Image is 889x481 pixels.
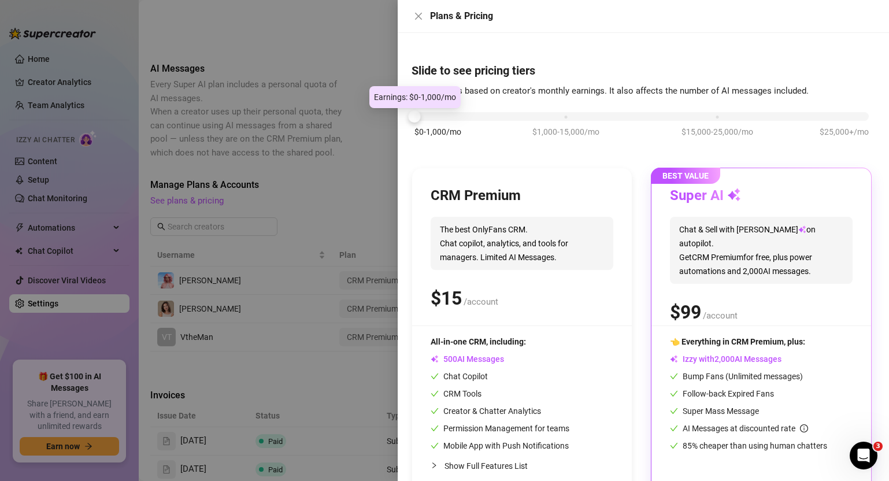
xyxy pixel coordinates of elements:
[670,389,774,398] span: Follow-back Expired Fans
[431,337,526,346] span: All-in-one CRM, including:
[670,337,805,346] span: 👈 Everything in CRM Premium, plus:
[412,86,809,96] span: Our pricing is based on creator's monthly earnings. It also affects the number of AI messages inc...
[431,441,569,450] span: Mobile App with Push Notifications
[414,125,461,138] span: $0-1,000/mo
[431,462,438,469] span: collapsed
[431,187,521,205] h3: CRM Premium
[369,86,461,108] div: Earnings: $0-1,000/mo
[800,424,808,432] span: info-circle
[683,424,808,433] span: AI Messages at discounted rate
[820,125,869,138] span: $25,000+/mo
[431,372,439,380] span: check
[431,287,462,309] span: $
[670,301,701,323] span: $
[670,217,853,284] span: Chat & Sell with [PERSON_NAME] on autopilot. Get CRM Premium for free, plus power automations and...
[412,62,875,79] h4: Slide to see pricing tiers
[670,407,678,415] span: check
[431,424,439,432] span: check
[464,297,498,307] span: /account
[670,390,678,398] span: check
[412,9,425,23] button: Close
[431,442,439,450] span: check
[431,452,613,479] div: Show Full Features List
[431,217,613,270] span: The best OnlyFans CRM. Chat copilot, analytics, and tools for managers. Limited AI Messages.
[703,310,738,321] span: /account
[431,424,569,433] span: Permission Management for teams
[670,424,678,432] span: check
[873,442,883,451] span: 3
[651,168,720,184] span: BEST VALUE
[670,354,781,364] span: Izzy with AI Messages
[431,407,439,415] span: check
[670,442,678,450] span: check
[670,187,741,205] h3: Super AI
[431,354,504,364] span: AI Messages
[430,9,875,23] div: Plans & Pricing
[670,406,759,416] span: Super Mass Message
[431,390,439,398] span: check
[431,406,541,416] span: Creator & Chatter Analytics
[670,372,803,381] span: Bump Fans (Unlimited messages)
[532,125,599,138] span: $1,000-15,000/mo
[431,389,481,398] span: CRM Tools
[850,442,877,469] iframe: Intercom live chat
[670,441,827,450] span: 85% cheaper than using human chatters
[670,372,678,380] span: check
[444,461,528,471] span: Show Full Features List
[414,12,423,21] span: close
[431,372,488,381] span: Chat Copilot
[681,125,753,138] span: $15,000-25,000/mo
